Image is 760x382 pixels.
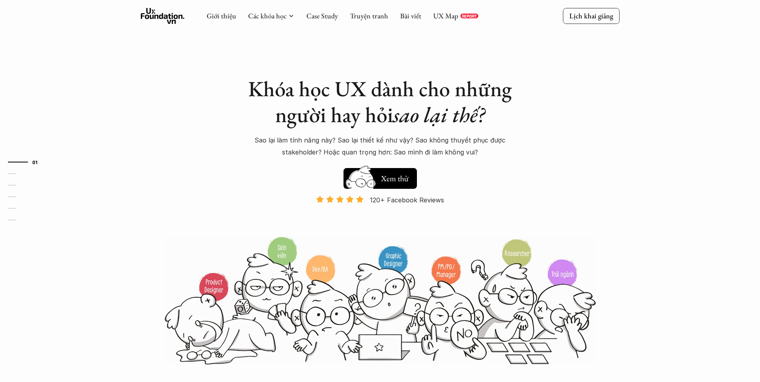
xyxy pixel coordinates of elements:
[400,11,421,20] a: Bài viết
[462,14,477,18] p: REPORT
[350,11,388,20] a: Truyện tranh
[248,11,286,20] a: Các khóa học
[433,11,458,20] a: UX Map
[207,11,236,20] a: Giới thiệu
[563,8,620,24] a: Lịch khai giảng
[460,14,478,18] a: REPORT
[309,195,451,236] a: 120+ Facebook Reviews
[306,11,338,20] a: Case Study
[241,76,520,128] h1: Khóa học UX dành cho những người hay hỏi
[370,194,444,206] p: 120+ Facebook Reviews
[241,134,520,158] p: Sao lại làm tính năng này? Sao lại thiết kế như vậy? Sao không thuyết phục được stakeholder? Hoặc...
[393,101,485,129] em: sao lại thế?
[381,173,409,184] h5: Xem thử
[8,157,46,167] a: 01
[32,159,38,165] strong: 01
[569,11,613,20] p: Lịch khai giảng
[343,164,417,189] a: Xem thử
